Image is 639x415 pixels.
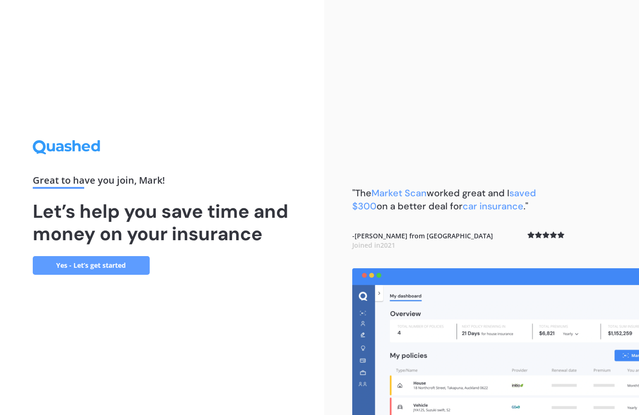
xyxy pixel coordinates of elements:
span: Joined in 2021 [352,241,395,250]
span: car insurance [463,200,523,212]
span: saved $300 [352,187,536,212]
h1: Let’s help you save time and money on your insurance [33,200,292,245]
a: Yes - Let’s get started [33,256,150,275]
span: Market Scan [371,187,427,199]
img: dashboard.webp [352,268,639,415]
b: "The worked great and I on a better deal for ." [352,187,536,212]
b: - [PERSON_NAME] from [GEOGRAPHIC_DATA] [352,231,493,250]
div: Great to have you join , Mark ! [33,176,292,189]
